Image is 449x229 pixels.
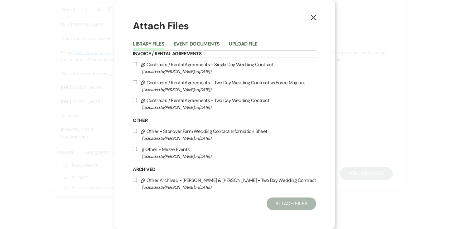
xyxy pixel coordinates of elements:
[229,41,257,50] button: Upload File
[133,61,316,75] label: Contracts / Rental Agreements - Single Day Wedding Contract
[133,147,137,151] input: Other - Mezze Events(Uploaded by[PERSON_NAME]on [DATE])
[133,62,137,66] input: Contracts / Rental Agreements - Single Day Wedding Contract(Uploaded by[PERSON_NAME]on [DATE])
[133,176,316,191] label: Other Archived - [PERSON_NAME] & [PERSON_NAME] - Two Day Wedding Contract
[133,51,316,57] h6: Invoice / Rental Agreements
[133,178,137,182] input: Other Archived - [PERSON_NAME] & [PERSON_NAME] - Two Day Wedding Contract(Uploaded by[PERSON_NAME...
[133,96,316,111] label: Contracts / Rental Agreements - Two Day Wedding Contract
[133,127,316,142] label: Other - Stonover Farm Wedding Contact Information Sheet
[142,153,316,160] span: (Uploaded by [PERSON_NAME] on [DATE] )
[142,135,316,142] span: (Uploaded by [PERSON_NAME] on [DATE] )
[142,86,316,93] span: (Uploaded by [PERSON_NAME] on [DATE] )
[142,184,316,191] span: (Uploaded by [PERSON_NAME] on [DATE] )
[133,80,137,84] input: Contracts / Rental Agreements - Two Day Wedding Contract w/Force Majeure(Uploaded by[PERSON_NAME]...
[133,41,164,50] button: Library Files
[133,19,316,33] h1: Attach Files
[133,79,316,93] label: Contracts / Rental Agreements - Two Day Wedding Contract w/Force Majeure
[133,145,316,160] label: Other - Mezze Events
[133,98,137,102] input: Contracts / Rental Agreements - Two Day Wedding Contract(Uploaded by[PERSON_NAME]on [DATE])
[133,166,316,173] h6: Archived
[133,129,137,133] input: Other - Stonover Farm Wedding Contact Information Sheet(Uploaded by[PERSON_NAME]on [DATE])
[133,117,316,124] h6: Other
[142,104,316,111] span: (Uploaded by [PERSON_NAME] on [DATE] )
[174,41,220,50] button: Event Documents
[142,68,316,75] span: (Uploaded by [PERSON_NAME] on [DATE] )
[267,197,316,210] button: Attach Files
